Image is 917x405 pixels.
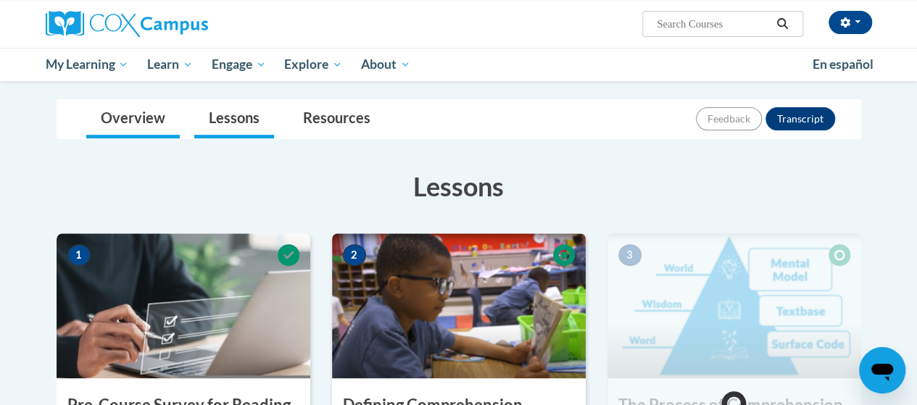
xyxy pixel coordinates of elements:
[361,56,410,73] span: About
[813,57,874,72] span: En español
[343,244,366,266] span: 2
[138,48,202,81] a: Learn
[655,15,771,33] input: Search Courses
[57,168,861,204] h3: Lessons
[607,233,861,378] img: Course Image
[289,100,385,138] a: Resources
[765,107,835,130] button: Transcript
[194,100,274,138] a: Lessons
[352,48,420,81] a: About
[803,49,883,80] a: En español
[284,56,342,73] span: Explore
[829,11,872,34] button: Account Settings
[36,48,138,81] a: My Learning
[771,15,793,33] button: Search
[332,233,586,378] img: Course Image
[35,48,883,81] div: Main menu
[147,56,193,73] span: Learn
[46,11,307,37] a: Cox Campus
[696,107,762,130] button: Feedback
[618,244,642,266] span: 3
[202,48,275,81] a: Engage
[45,56,128,73] span: My Learning
[859,347,905,393] iframe: Button to launch messaging window
[212,56,266,73] span: Engage
[57,233,310,378] img: Course Image
[86,100,180,138] a: Overview
[46,11,208,37] img: Cox Campus
[67,244,91,266] span: 1
[275,48,352,81] a: Explore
